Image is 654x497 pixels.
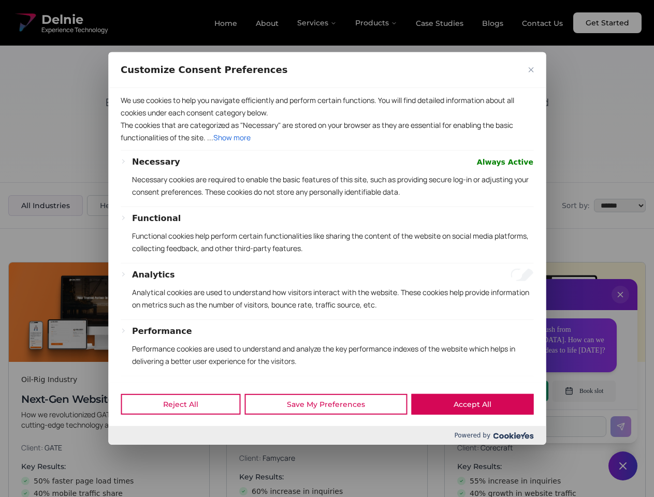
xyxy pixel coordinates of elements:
[121,94,533,119] p: We use cookies to help you navigate efficiently and perform certain functions. You will find deta...
[477,156,533,168] span: Always Active
[132,269,175,281] button: Analytics
[411,394,533,415] button: Accept All
[108,426,546,445] div: Powered by
[121,119,533,144] p: The cookies that are categorized as "Necessary" are stored on your browser as they are essential ...
[528,67,533,72] img: Close
[132,230,533,255] p: Functional cookies help perform certain functionalities like sharing the content of the website o...
[244,394,407,415] button: Save My Preferences
[121,394,240,415] button: Reject All
[132,325,192,338] button: Performance
[132,156,180,168] button: Necessary
[132,286,533,311] p: Analytical cookies are used to understand how visitors interact with the website. These cookies h...
[132,343,533,368] p: Performance cookies are used to understand and analyze the key performance indexes of the website...
[132,212,181,225] button: Functional
[493,432,533,439] img: Cookieyes logo
[511,269,533,281] input: Enable Analytics
[121,64,287,76] span: Customize Consent Preferences
[213,131,251,144] button: Show more
[132,173,533,198] p: Necessary cookies are required to enable the basic features of this site, such as providing secur...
